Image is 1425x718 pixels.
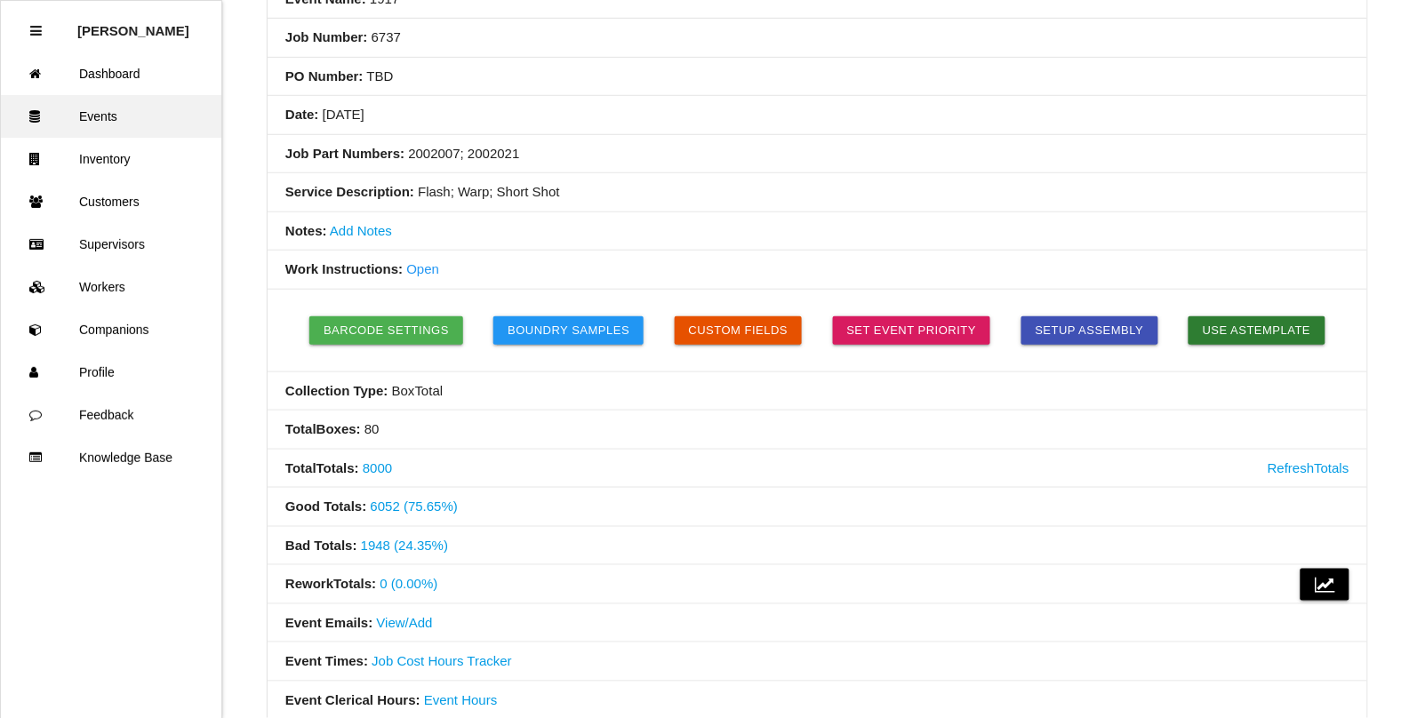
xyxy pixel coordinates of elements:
b: PO Number: [285,68,364,84]
b: Good Totals : [285,499,366,514]
b: Total Totals : [285,460,359,475]
b: Total Boxes : [285,421,361,436]
b: Event Times: [285,653,368,668]
a: Feedback [1,394,221,436]
b: Job Part Numbers: [285,146,404,161]
b: Event Clerical Hours: [285,692,420,707]
a: 6052 (75.65%) [371,499,458,514]
a: Refresh Totals [1268,459,1349,479]
button: Boundry Samples [493,316,644,345]
a: Dashboard [1,52,221,95]
b: Service Description: [285,184,414,199]
a: Add Notes [330,223,392,238]
a: Set Event Priority [833,316,991,345]
b: Event Emails: [285,615,372,630]
b: Date: [285,107,319,122]
button: Custom Fields [675,316,803,345]
a: View/Add [377,615,433,630]
li: Flash; Warp; Short Shot [268,173,1367,212]
b: Work Instructions: [285,261,403,276]
button: Use asTemplate [1189,316,1325,345]
a: Events [1,95,221,138]
button: Setup Assembly [1021,316,1158,345]
li: Box Total [268,372,1367,411]
b: Notes: [285,223,327,238]
a: Inventory [1,138,221,180]
a: Event Hours [424,692,498,707]
b: Rework Totals : [285,576,376,591]
b: Bad Totals : [285,538,357,553]
a: Job Cost Hours Tracker [372,653,512,668]
li: [DATE] [268,96,1367,135]
a: Supervisors [1,223,221,266]
a: Companions [1,308,221,351]
li: 80 [268,411,1367,450]
b: Job Number: [285,29,368,44]
a: Profile [1,351,221,394]
li: 6737 [268,19,1367,58]
a: Workers [1,266,221,308]
div: Close [30,10,42,52]
li: TBD [268,58,1367,97]
p: Rosie Blandino [77,10,189,38]
a: 0 (0.00%) [380,576,437,591]
a: 1948 (24.35%) [361,538,448,553]
button: Barcode Settings [309,316,463,345]
b: Collection Type: [285,383,388,398]
a: Open [406,261,439,276]
a: 8000 [363,460,392,475]
a: Customers [1,180,221,223]
a: Knowledge Base [1,436,221,479]
li: 2002007; 2002021 [268,135,1367,174]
